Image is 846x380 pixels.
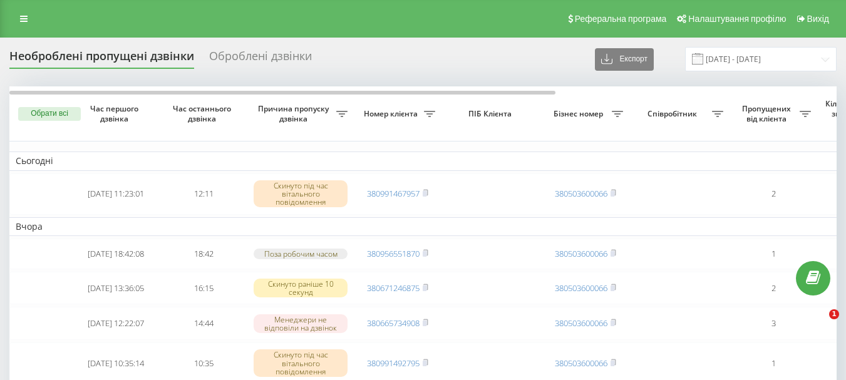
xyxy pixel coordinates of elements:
[160,307,247,340] td: 14:44
[730,173,817,215] td: 2
[803,309,833,339] iframe: Intercom live chat
[254,314,348,333] div: Менеджери не відповіли на дзвінок
[555,248,607,259] a: 380503600066
[367,188,420,199] a: 380991467957
[367,357,420,369] a: 380991492795
[160,272,247,305] td: 16:15
[160,239,247,269] td: 18:42
[160,173,247,215] td: 12:11
[807,14,829,24] span: Вихід
[730,239,817,269] td: 1
[555,282,607,294] a: 380503600066
[254,349,348,377] div: Скинуто під час вітального повідомлення
[209,49,312,69] div: Оброблені дзвінки
[367,317,420,329] a: 380665734908
[72,272,160,305] td: [DATE] 13:36:05
[72,307,160,340] td: [DATE] 12:22:07
[548,109,612,119] span: Бізнес номер
[72,173,160,215] td: [DATE] 11:23:01
[18,107,81,121] button: Обрати всі
[360,109,424,119] span: Номер клієнта
[367,282,420,294] a: 380671246875
[170,104,237,123] span: Час останнього дзвінка
[730,307,817,340] td: 3
[555,188,607,199] a: 380503600066
[829,309,839,319] span: 1
[254,279,348,297] div: Скинуто раніше 10 секунд
[555,317,607,329] a: 380503600066
[254,180,348,208] div: Скинуто під час вітального повідомлення
[730,272,817,305] td: 2
[82,104,150,123] span: Час першого дзвінка
[555,357,607,369] a: 380503600066
[736,104,800,123] span: Пропущених від клієнта
[254,104,336,123] span: Причина пропуску дзвінка
[9,49,194,69] div: Необроблені пропущені дзвінки
[636,109,712,119] span: Співробітник
[72,239,160,269] td: [DATE] 18:42:08
[367,248,420,259] a: 380956551870
[254,249,348,259] div: Поза робочим часом
[575,14,667,24] span: Реферальна програма
[452,109,531,119] span: ПІБ Клієнта
[688,14,786,24] span: Налаштування профілю
[595,48,654,71] button: Експорт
